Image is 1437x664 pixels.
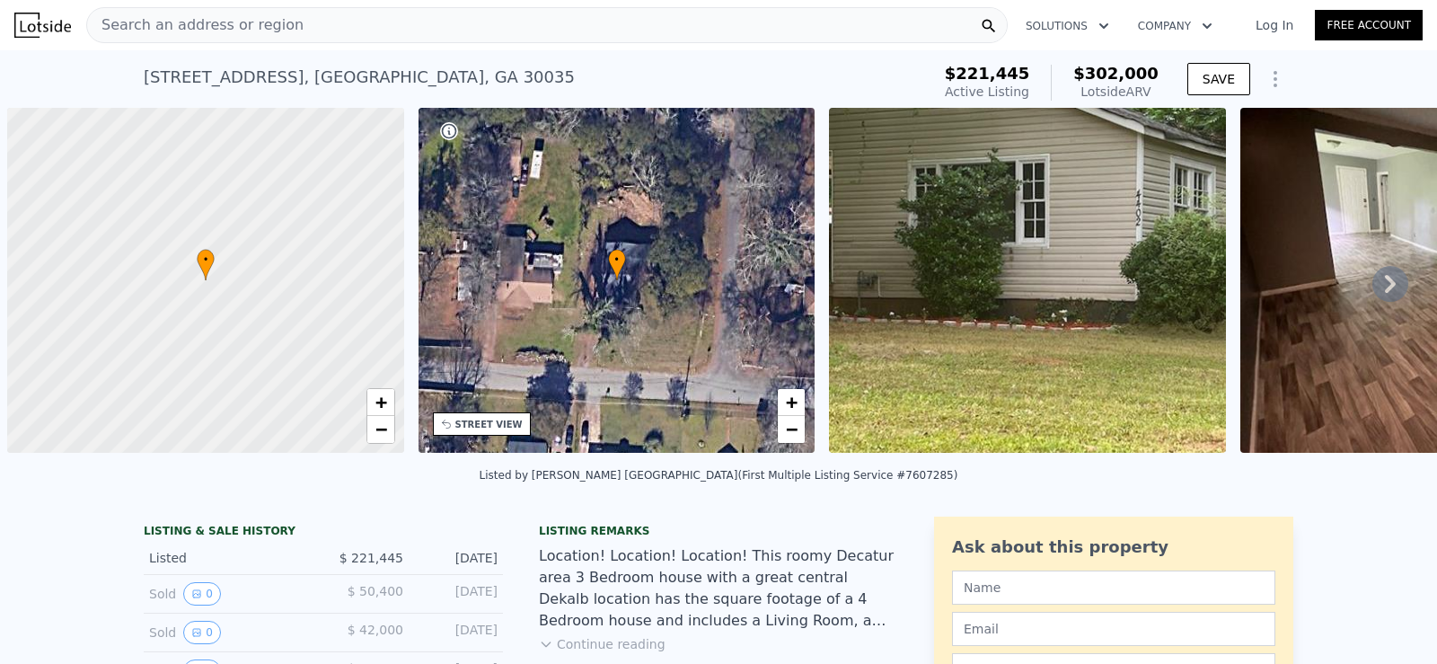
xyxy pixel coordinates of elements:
[1257,61,1293,97] button: Show Options
[1187,63,1250,95] button: SAVE
[1073,83,1159,101] div: Lotside ARV
[375,391,386,413] span: +
[945,64,1030,83] span: $221,445
[418,582,498,606] div: [DATE]
[348,623,403,637] span: $ 42,000
[183,621,221,644] button: View historical data
[144,524,503,542] div: LISTING & SALE HISTORY
[945,84,1029,99] span: Active Listing
[952,612,1275,646] input: Email
[1234,16,1315,34] a: Log In
[144,65,575,90] div: [STREET_ADDRESS] , [GEOGRAPHIC_DATA] , GA 30035
[1073,64,1159,83] span: $302,000
[197,252,215,268] span: •
[1011,10,1124,42] button: Solutions
[149,549,309,567] div: Listed
[375,418,386,440] span: −
[778,416,805,443] a: Zoom out
[539,545,898,632] div: Location! Location! Location! This roomy Decatur area 3 Bedroom house with a great central Dekalb...
[418,549,498,567] div: [DATE]
[348,584,403,598] span: $ 50,400
[418,621,498,644] div: [DATE]
[608,249,626,280] div: •
[786,391,798,413] span: +
[480,469,958,482] div: Listed by [PERSON_NAME] [GEOGRAPHIC_DATA] (First Multiple Listing Service #7607285)
[367,389,394,416] a: Zoom in
[952,535,1275,560] div: Ask about this property
[183,582,221,606] button: View historical data
[1315,10,1423,40] a: Free Account
[1124,10,1227,42] button: Company
[339,551,403,565] span: $ 221,445
[608,252,626,268] span: •
[778,389,805,416] a: Zoom in
[149,582,309,606] div: Sold
[539,524,898,538] div: Listing remarks
[539,635,666,653] button: Continue reading
[829,108,1226,453] img: Sale: 166831516 Parcel: 15175750
[87,14,304,36] span: Search an address or region
[14,13,71,38] img: Lotside
[197,249,215,280] div: •
[786,418,798,440] span: −
[149,621,309,644] div: Sold
[367,416,394,443] a: Zoom out
[952,571,1275,605] input: Name
[455,418,523,431] div: STREET VIEW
